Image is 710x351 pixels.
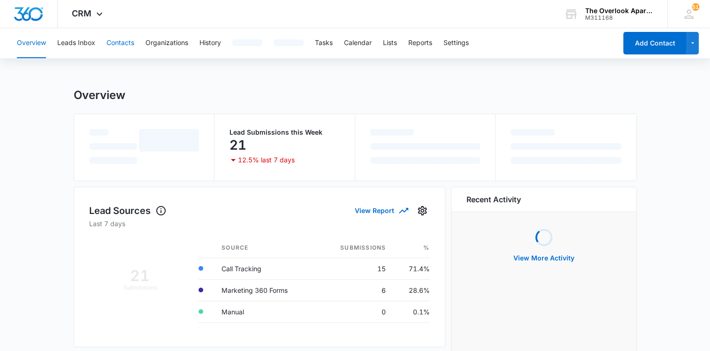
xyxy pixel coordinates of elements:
[238,157,295,163] p: 12.5% last 7 days
[692,3,699,11] span: 51
[415,203,430,218] button: Settings
[443,28,469,58] button: Settings
[344,28,372,58] button: Calendar
[74,88,125,102] h1: Overview
[229,129,340,136] p: Lead Submissions this Week
[229,137,246,153] p: 21
[107,28,134,58] button: Contacts
[585,15,654,21] div: account id
[692,3,699,11] div: notifications count
[623,32,687,54] button: Add Contact
[214,301,317,322] td: Manual
[355,202,407,219] button: View Report
[89,204,167,218] h1: Lead Sources
[317,238,393,258] th: Submissions
[72,8,92,18] span: CRM
[17,28,46,58] button: Overview
[57,28,95,58] button: Leads Inbox
[393,301,429,322] td: 0.1%
[393,238,429,258] th: %
[393,258,429,279] td: 71.4%
[408,28,432,58] button: Reports
[317,279,393,301] td: 6
[199,28,221,58] button: History
[585,7,654,15] div: account name
[393,279,429,301] td: 28.6%
[214,258,317,279] td: Call Tracking
[383,28,397,58] button: Lists
[317,258,393,279] td: 15
[89,219,430,229] p: Last 7 days
[145,28,188,58] button: Organizations
[466,194,521,205] h6: Recent Activity
[214,279,317,301] td: Marketing 360 Forms
[214,238,317,258] th: Source
[504,247,584,269] button: View More Activity
[315,28,333,58] button: Tasks
[317,301,393,322] td: 0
